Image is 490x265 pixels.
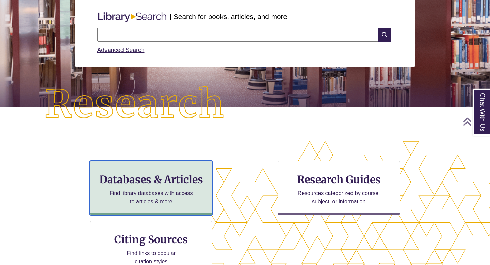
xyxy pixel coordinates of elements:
[378,28,391,42] i: Search
[97,47,145,53] a: Advanced Search
[110,233,193,246] h3: Citing Sources
[283,173,394,186] h3: Research Guides
[95,10,170,25] img: Libary Search
[170,11,287,22] p: | Search for books, articles, and more
[294,189,383,206] p: Resources categorized by course, subject, or information
[278,161,400,215] a: Research Guides Resources categorized by course, subject, or information
[90,161,212,215] a: Databases & Articles Find library databases with access to articles & more
[107,189,196,206] p: Find library databases with access to articles & more
[96,173,207,186] h3: Databases & Articles
[463,117,488,126] a: Back to Top
[24,66,245,143] img: Research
